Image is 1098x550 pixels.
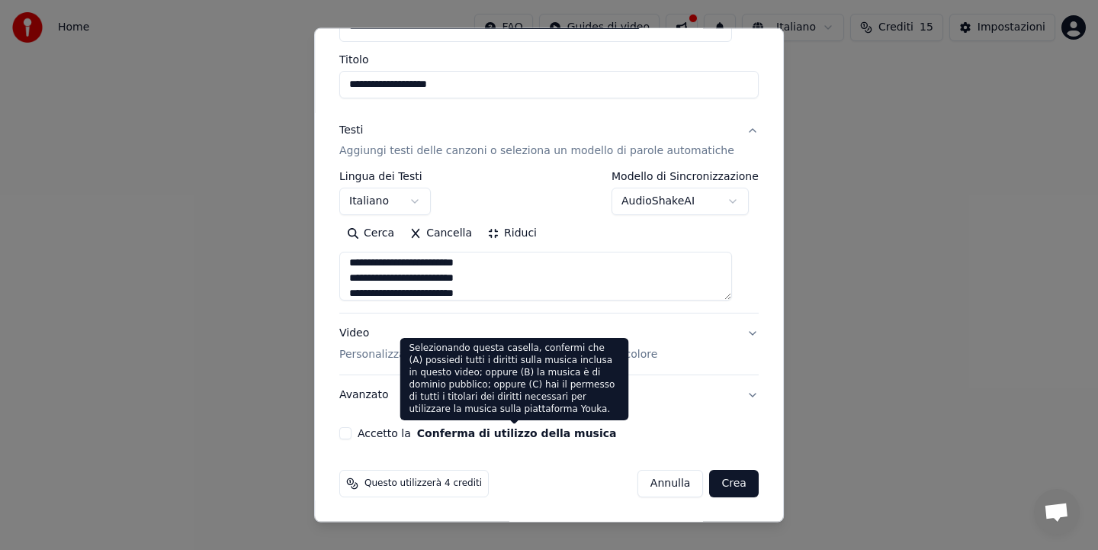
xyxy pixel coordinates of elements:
button: Riduci [480,221,544,246]
button: Cancella [402,221,480,246]
div: Video [339,326,657,362]
button: Avanzato [339,375,759,415]
label: Accetto la [358,428,616,439]
button: TestiAggiungi testi delle canzoni o seleziona un modello di parole automatiche [339,110,759,171]
button: Accetto la [417,428,617,439]
p: Aggiungi testi delle canzoni o seleziona un modello di parole automatiche [339,143,734,159]
div: Selezionando questa casella, confermi che (A) possiedi tutti i diritti sulla musica inclusa in qu... [400,338,629,420]
span: Questo utilizzerà 4 crediti [364,478,482,490]
label: Lingua dei Testi [339,171,431,182]
button: Cerca [339,221,402,246]
label: Modello di Sincronizzazione [612,171,759,182]
label: Titolo [339,53,759,64]
div: TestiAggiungi testi delle canzoni o seleziona un modello di parole automatiche [339,171,759,313]
button: Annulla [637,470,704,497]
button: VideoPersonalizza il video karaoke: usa immagine, video o colore [339,314,759,375]
button: Crea [710,470,759,497]
p: Personalizza il video karaoke: usa immagine, video o colore [339,347,657,362]
div: Testi [339,122,363,137]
